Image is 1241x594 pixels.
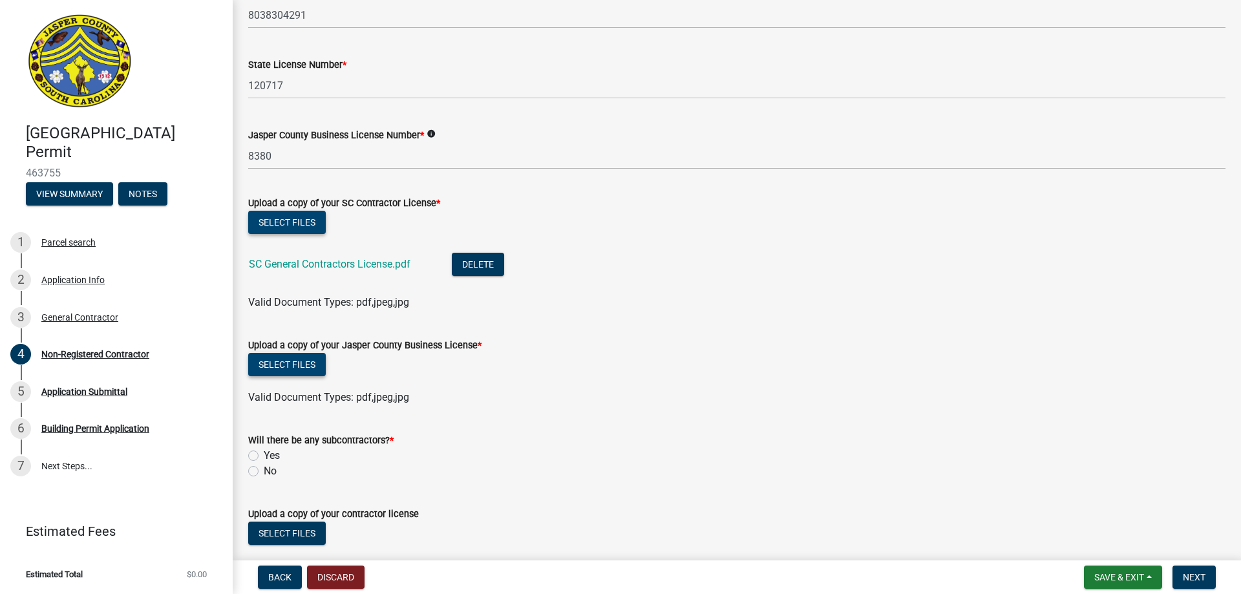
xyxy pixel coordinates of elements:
div: 2 [10,270,31,290]
div: 7 [10,456,31,476]
div: 3 [10,307,31,328]
div: 6 [10,418,31,439]
a: Estimated Fees [10,518,212,544]
button: Delete [452,253,504,276]
button: Select files [248,353,326,376]
wm-modal-confirm: Notes [118,189,167,200]
label: Upload a copy of your contractor license [248,510,419,519]
span: 463755 [26,167,207,179]
span: Valid Document Types: pdf,jpeg,jpg [248,391,409,403]
button: Discard [307,566,365,589]
label: Will there be any subcontractors? [248,436,394,445]
label: State License Number [248,61,346,70]
button: View Summary [26,182,113,206]
span: Valid Document Types: pdf,jpeg,jpg [248,296,409,308]
img: Jasper County, South Carolina [26,14,134,111]
div: 1 [10,232,31,253]
button: Notes [118,182,167,206]
span: Estimated Total [26,570,83,578]
div: General Contractor [41,313,118,322]
h4: [GEOGRAPHIC_DATA] Permit [26,124,222,162]
button: Save & Exit [1084,566,1162,589]
span: Back [268,572,292,582]
button: Select files [248,211,326,234]
label: Upload a copy of your Jasper County Business License [248,341,482,350]
div: Application Submittal [41,387,127,396]
label: Yes [264,448,280,463]
span: Save & Exit [1094,572,1144,582]
button: Select files [248,522,326,545]
wm-modal-confirm: Summary [26,189,113,200]
div: Building Permit Application [41,424,149,433]
button: Next [1172,566,1216,589]
div: 4 [10,344,31,365]
div: Non-Registered Contractor [41,350,149,359]
label: Jasper County Business License Number [248,131,424,140]
i: info [427,129,436,138]
a: SC General Contractors License.pdf [249,258,410,270]
label: No [264,463,277,479]
div: Application Info [41,275,105,284]
span: Next [1183,572,1205,582]
label: Upload a copy of your SC Contractor License [248,199,440,208]
wm-modal-confirm: Delete Document [452,259,504,271]
div: Parcel search [41,238,96,247]
button: Back [258,566,302,589]
span: $0.00 [187,570,207,578]
div: 5 [10,381,31,402]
